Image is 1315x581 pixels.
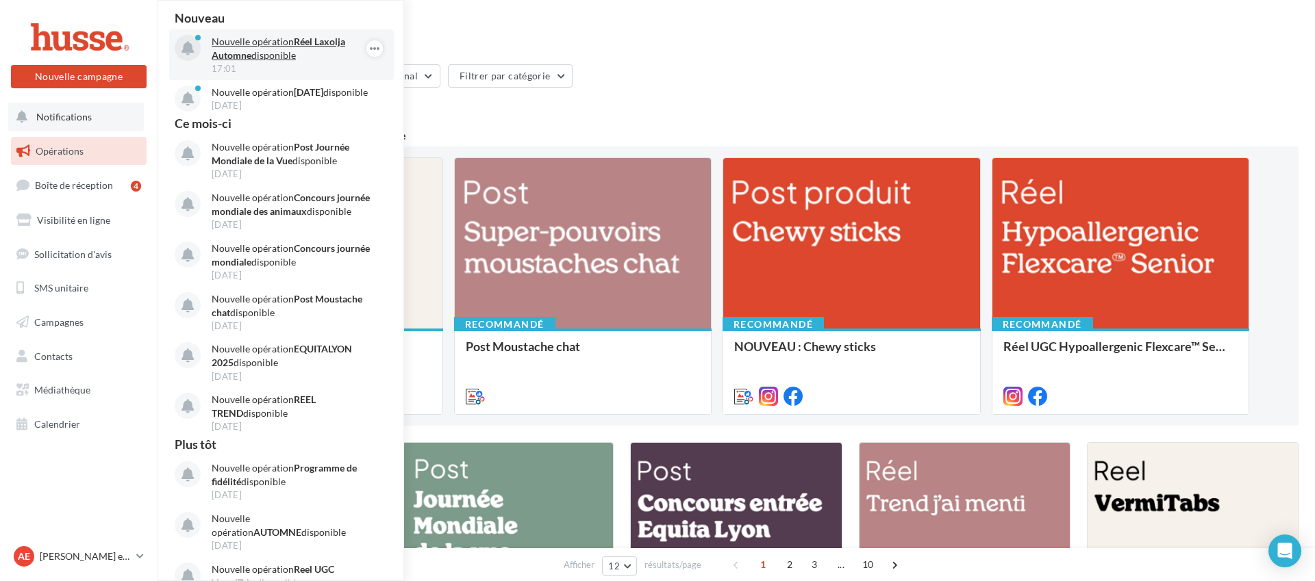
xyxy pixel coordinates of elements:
[1003,339,1238,367] div: Réel UGC Hypoallergenic Flexcare™ Senior
[36,145,84,157] span: Opérations
[8,342,149,371] a: Contacts
[779,554,801,576] span: 2
[8,170,149,200] a: Boîte de réception4
[131,181,141,192] div: 4
[644,558,701,571] span: résultats/page
[34,282,88,294] span: SMS unitaire
[992,317,1093,332] div: Recommandé
[174,130,1299,141] div: 4 opérations recommandées par votre enseigne
[608,560,620,571] span: 12
[34,316,84,328] span: Campagnes
[723,317,824,332] div: Recommandé
[448,64,573,88] button: Filtrer par catégorie
[803,554,825,576] span: 3
[174,22,1299,42] div: Opérations marketing
[37,214,110,226] span: Visibilité en ligne
[34,350,73,362] span: Contacts
[11,543,147,569] a: Ae [PERSON_NAME] et [PERSON_NAME]
[35,179,113,191] span: Boîte de réception
[36,111,92,122] span: Notifications
[734,339,969,367] div: NOUVEAU : Chewy sticks
[40,550,131,563] p: [PERSON_NAME] et [PERSON_NAME]
[11,65,147,88] button: Nouvelle campagne
[8,410,149,439] a: Calendrier
[454,317,555,332] div: Recommandé
[8,137,149,166] a: Opérations
[752,554,774,576] span: 1
[8,308,149,337] a: Campagnes
[34,384,90,396] span: Médiathèque
[34,418,80,430] span: Calendrier
[18,550,30,563] span: Ae
[8,274,149,302] a: SMS unitaire
[602,556,637,576] button: 12
[8,206,149,235] a: Visibilité en ligne
[466,339,701,367] div: Post Moustache chat
[564,558,594,571] span: Afficher
[1268,534,1301,567] div: Open Intercom Messenger
[8,240,149,269] a: Sollicitation d'avis
[857,554,879,576] span: 10
[8,376,149,404] a: Médiathèque
[34,248,112,259] span: Sollicitation d'avis
[8,103,144,131] button: Notifications
[830,554,852,576] span: ...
